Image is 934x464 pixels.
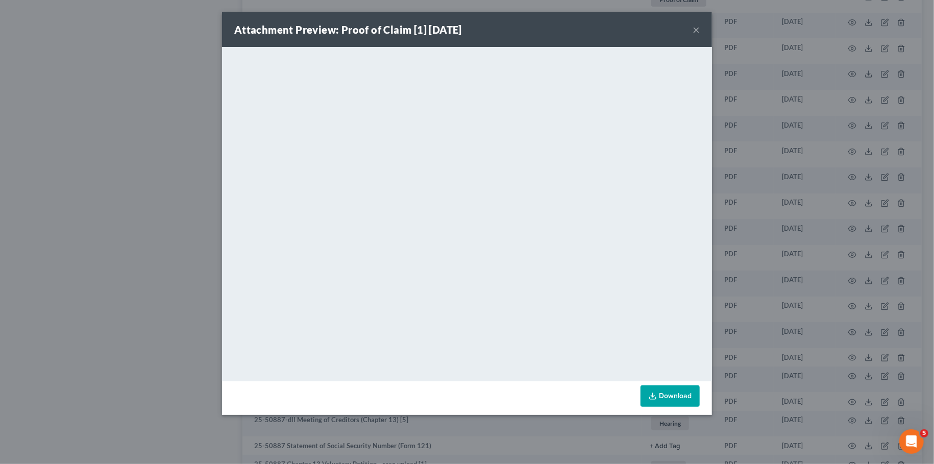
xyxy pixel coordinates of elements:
a: Download [641,385,700,407]
button: × [693,23,700,36]
iframe: <object ng-attr-data='[URL][DOMAIN_NAME]' type='application/pdf' width='100%' height='650px'></ob... [222,47,712,379]
span: 5 [920,429,928,437]
strong: Attachment Preview: Proof of Claim [1] [DATE] [234,23,462,36]
iframe: Intercom live chat [899,429,924,454]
